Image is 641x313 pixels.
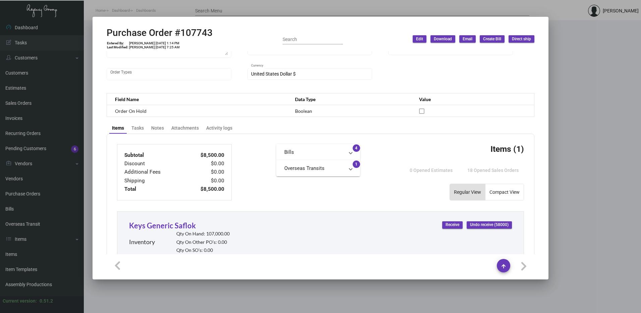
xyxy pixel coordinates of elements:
td: Discount [124,160,184,168]
mat-panel-title: Bills [284,148,344,156]
mat-expansion-panel-header: Bills [276,144,360,160]
span: 18 Opened Sales Orders [467,168,519,173]
div: Tasks [131,125,144,132]
th: Value [412,93,534,105]
td: [PERSON_NAME] [DATE] 1:14 PM [129,41,180,45]
button: Direct ship [509,35,534,43]
button: Email [459,35,476,43]
td: $0.00 [184,168,225,176]
h2: Qty On SO’s: 0.00 [176,248,230,253]
th: Field Name [107,93,289,105]
h3: Items (1) [490,144,524,154]
div: Items [112,125,124,132]
td: [PERSON_NAME] [DATE] 7:25 AM [129,45,180,49]
button: 18 Opened Sales Orders [462,164,524,176]
button: Regular View [450,184,485,200]
div: Current version: [3,298,37,305]
td: Shipping [124,177,184,185]
span: Email [463,36,472,42]
span: Edit [416,36,423,42]
mat-panel-title: Overseas Transits [284,165,344,172]
td: Entered By: [107,41,129,45]
span: Boolean [295,108,312,114]
button: 0 Opened Estimates [404,164,458,176]
div: Activity logs [206,125,232,132]
td: $0.00 [184,160,225,168]
div: Attachments [171,125,199,132]
td: $0.00 [184,177,225,185]
td: Subtotal [124,151,184,160]
h2: Qty On Other PO’s: 0.00 [176,239,230,245]
span: Undo receive (58000) [470,222,509,228]
span: Download [434,36,452,42]
td: Additional Fees [124,168,184,176]
span: Direct ship [512,36,531,42]
button: Undo receive (58000) [467,221,512,229]
span: Receive [446,222,459,228]
button: Compact View [485,184,524,200]
span: Order On Hold [115,108,147,114]
th: Data Type [288,93,412,105]
a: Keys Generic Saflok [129,221,196,230]
span: Create Bill [483,36,501,42]
span: 0 Opened Estimates [410,168,453,173]
h2: Inventory [129,238,155,246]
button: Receive [442,221,463,229]
mat-expansion-panel-header: Overseas Transits [276,160,360,176]
h2: Qty On Hand: 107,000.00 [176,231,230,237]
button: Create Bill [480,35,505,43]
div: 0.51.2 [40,298,53,305]
h2: Purchase Order #107743 [107,27,213,39]
td: $8,500.00 [184,185,225,193]
button: Edit [413,35,426,43]
button: Download [430,35,455,43]
td: Last Modified: [107,45,129,49]
div: Notes [151,125,164,132]
td: Total [124,185,184,193]
td: $8,500.00 [184,151,225,160]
